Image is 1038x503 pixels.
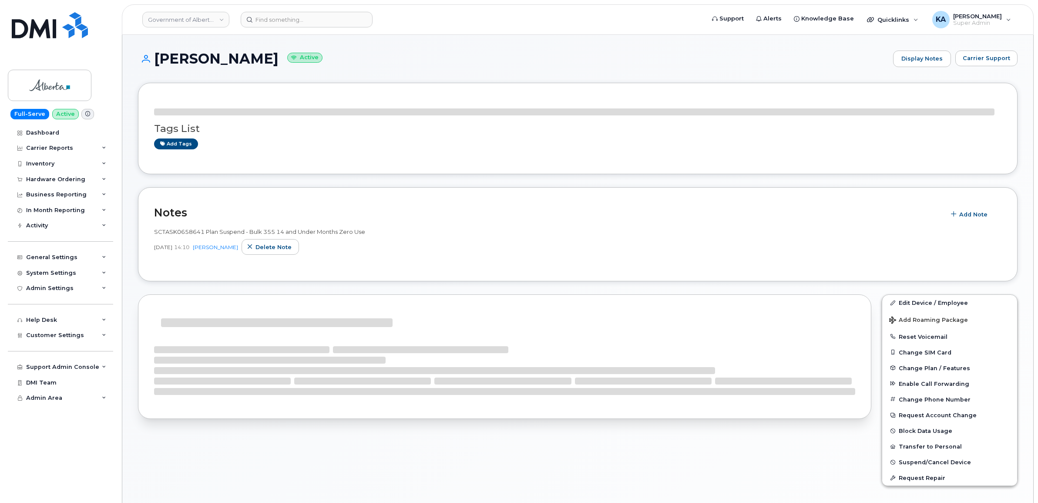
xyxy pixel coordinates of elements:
[882,423,1017,439] button: Block Data Usage
[882,439,1017,454] button: Transfer to Personal
[882,392,1017,407] button: Change Phone Number
[154,206,941,219] h2: Notes
[959,210,988,219] span: Add Note
[154,228,365,235] span: SCTASK0658641 Plan Suspend - Bulk 355 14 and Under Months Zero Use
[154,243,172,251] span: [DATE]
[154,138,198,149] a: Add tags
[882,344,1017,360] button: Change SIM Card
[899,380,969,387] span: Enable Call Forwarding
[882,295,1017,311] a: Edit Device / Employee
[899,459,971,466] span: Suspend/Cancel Device
[882,470,1017,486] button: Request Repair
[882,376,1017,392] button: Enable Call Forwarding
[242,239,299,255] button: Delete note
[193,244,238,250] a: [PERSON_NAME]
[154,123,1001,134] h3: Tags List
[882,311,1017,328] button: Add Roaming Package
[174,243,189,251] span: 14:10
[882,454,1017,470] button: Suspend/Cancel Device
[287,53,322,63] small: Active
[882,407,1017,423] button: Request Account Change
[945,207,995,223] button: Add Note
[882,360,1017,376] button: Change Plan / Features
[882,329,1017,344] button: Reset Voicemail
[963,54,1010,62] span: Carrier Support
[255,243,292,251] span: Delete note
[899,365,970,371] span: Change Plan / Features
[138,51,889,66] h1: [PERSON_NAME]
[955,51,1018,66] button: Carrier Support
[889,317,968,325] span: Add Roaming Package
[893,51,951,67] a: Display Notes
